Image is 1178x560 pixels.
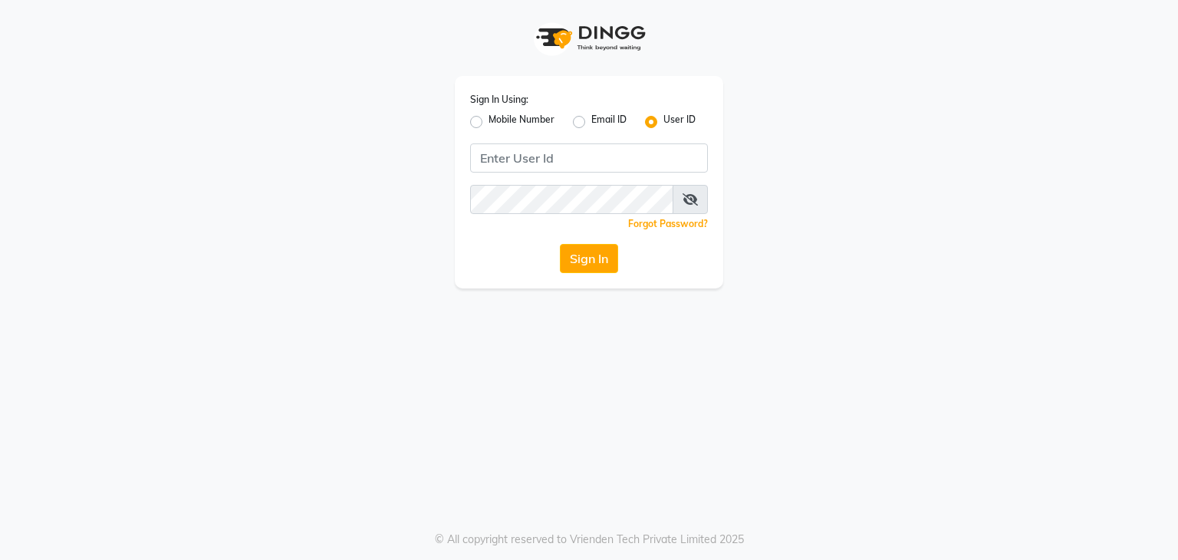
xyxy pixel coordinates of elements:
[470,185,673,214] input: Username
[470,93,528,107] label: Sign In Using:
[489,113,554,131] label: Mobile Number
[591,113,627,131] label: Email ID
[628,218,708,229] a: Forgot Password?
[470,143,708,173] input: Username
[663,113,696,131] label: User ID
[528,15,650,61] img: logo1.svg
[560,244,618,273] button: Sign In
